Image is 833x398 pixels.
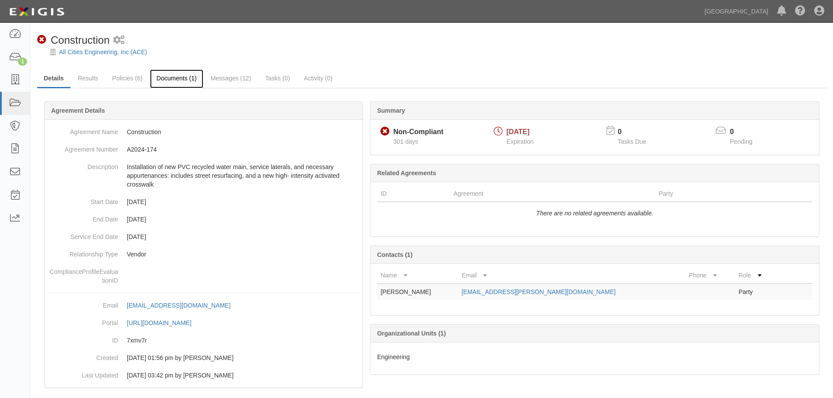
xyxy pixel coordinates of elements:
dt: Relationship Type [48,246,118,259]
a: Messages (12) [204,69,258,87]
b: Agreement Details [51,107,105,114]
span: Expiration [506,138,533,145]
th: Phone [685,267,735,284]
th: Party [655,186,774,202]
dd: [DATE] 03:42 pm by [PERSON_NAME] [48,367,359,384]
img: logo-5460c22ac91f19d4615b14bd174203de0afe785f0fc80cf4dbbc73dc1793850b.png [7,4,67,20]
b: Related Agreements [377,170,436,177]
dt: Portal [48,314,118,327]
th: Role [735,267,777,284]
a: Documents (1) [150,69,203,88]
a: Policies (6) [106,69,149,87]
span: Engineering [377,353,410,360]
dt: Agreement Name [48,123,118,136]
dt: Agreement Number [48,141,118,154]
dt: Service End Date [48,228,118,241]
span: [DATE] [506,128,530,135]
div: [EMAIL_ADDRESS][DOMAIN_NAME] [127,301,230,310]
dd: [DATE] 01:56 pm by [PERSON_NAME] [48,349,359,367]
i: Non-Compliant [37,35,46,45]
dt: Last Updated [48,367,118,380]
i: Help Center - Complianz [795,6,805,17]
div: Non-Compliant [393,127,443,137]
i: There are no related agreements available. [536,210,653,217]
dt: Start Date [48,193,118,206]
dd: [DATE] [48,193,359,211]
span: Construction [51,34,110,46]
p: 0 [730,127,763,137]
a: [GEOGRAPHIC_DATA] [700,3,773,20]
td: Party [735,284,777,300]
td: [PERSON_NAME] [377,284,458,300]
span: Pending [730,138,752,145]
a: [EMAIL_ADDRESS][PERSON_NAME][DOMAIN_NAME] [461,288,615,295]
a: Activity (0) [297,69,339,87]
i: Non-Compliant [380,127,390,136]
span: Tasks Due [618,138,646,145]
p: Installation of new PVC recycled water main, service laterals, and necessary appurtenances: inclu... [127,163,359,189]
a: [EMAIL_ADDRESS][DOMAIN_NAME] [127,302,240,309]
dt: ComplianceProfileEvaluationID [48,263,118,285]
b: Organizational Units (1) [377,330,446,337]
th: ID [377,186,450,202]
a: Tasks (0) [258,69,296,87]
dd: [DATE] [48,211,359,228]
dd: 7xmv7r [48,332,359,349]
b: Contacts (1) [377,251,412,258]
dt: Email [48,297,118,310]
dt: Description [48,158,118,171]
dt: End Date [48,211,118,224]
span: Since 11/20/2024 [393,138,418,145]
a: All Cities Engineering, Inc (ACE) [59,48,147,55]
a: Details [37,69,70,88]
b: Summary [377,107,405,114]
p: 0 [618,127,657,137]
dd: Vendor [48,246,359,263]
dt: Created [48,349,118,362]
th: Agreement [450,186,655,202]
i: 2 scheduled workflows [113,36,125,45]
dd: Construction [48,123,359,141]
th: Email [458,267,685,284]
th: Name [377,267,458,284]
dd: [DATE] [48,228,359,246]
div: 1 [18,58,27,66]
div: Construction [37,33,110,48]
dt: ID [48,332,118,345]
a: [URL][DOMAIN_NAME] [127,319,201,326]
a: Results [71,69,105,87]
dd: A2024-174 [48,141,359,158]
